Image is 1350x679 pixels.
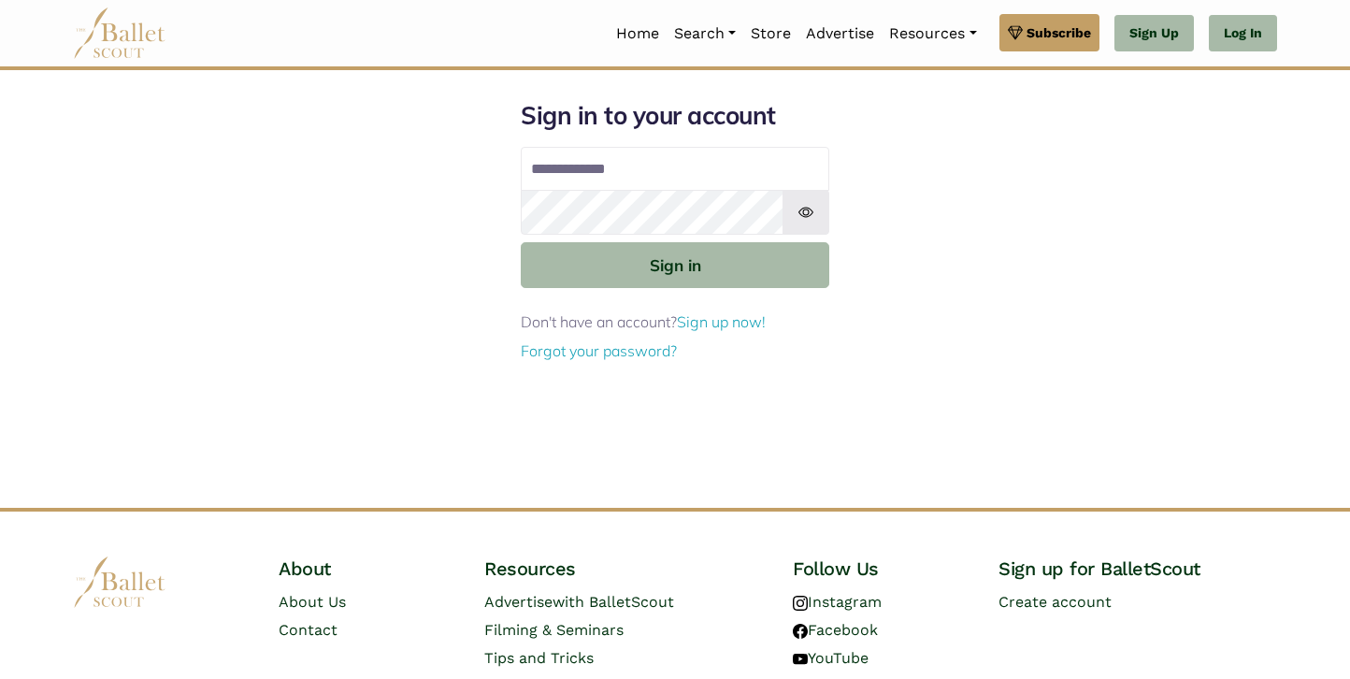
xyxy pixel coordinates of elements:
[521,100,829,132] h1: Sign in to your account
[521,341,677,360] a: Forgot your password?
[1209,15,1277,52] a: Log In
[793,596,808,611] img: instagram logo
[484,593,674,611] a: Advertisewith BalletScout
[793,624,808,639] img: facebook logo
[793,652,808,667] img: youtube logo
[793,593,882,611] a: Instagram
[484,621,624,639] a: Filming & Seminars
[521,242,829,288] button: Sign in
[279,621,337,639] a: Contact
[553,593,674,611] span: with BalletScout
[882,14,984,53] a: Resources
[484,556,763,581] h4: Resources
[793,556,969,581] h4: Follow Us
[743,14,798,53] a: Store
[793,649,869,667] a: YouTube
[667,14,743,53] a: Search
[484,649,594,667] a: Tips and Tricks
[798,14,882,53] a: Advertise
[677,312,766,331] a: Sign up now!
[998,556,1277,581] h4: Sign up for BalletScout
[999,14,1099,51] a: Subscribe
[279,556,454,581] h4: About
[73,556,166,608] img: logo
[609,14,667,53] a: Home
[279,593,346,611] a: About Us
[793,621,878,639] a: Facebook
[1008,22,1023,43] img: gem.svg
[521,311,829,335] p: Don't have an account?
[1114,15,1194,52] a: Sign Up
[998,593,1112,611] a: Create account
[1027,22,1091,43] span: Subscribe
